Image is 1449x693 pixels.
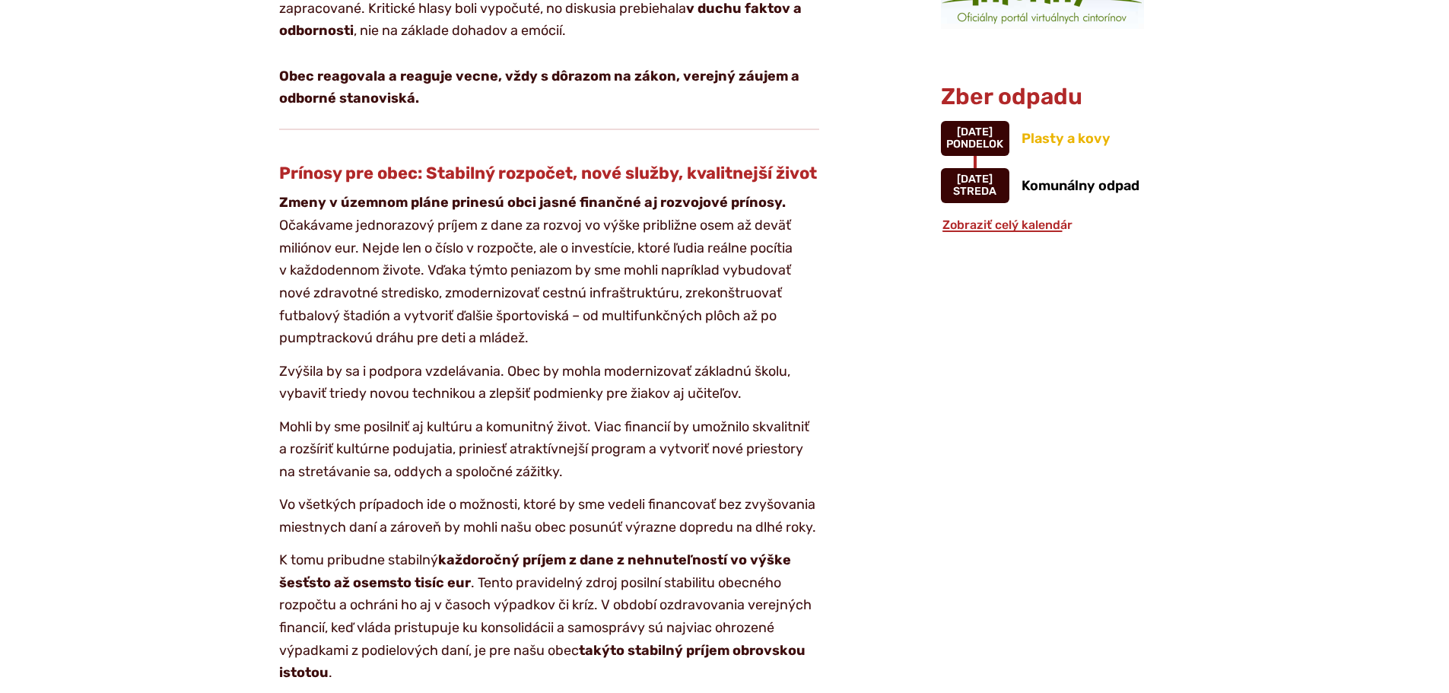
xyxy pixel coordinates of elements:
[957,173,993,186] span: [DATE]
[941,121,1171,156] a: Plasty a kovy [DATE] pondelok
[953,185,996,198] span: streda
[279,552,791,591] strong: každoročný príjem z dane z nehnuteľností vo výške šesťsto až osemsto tisíc eur
[1022,130,1111,147] span: Plasty a kovy
[279,416,819,484] p: Mohli by sme posilniť aj kultúru a komunitný život. Viac financií by umožnilo skvalitniť a rozšír...
[941,84,1171,110] h3: Zber odpadu
[946,138,1003,151] span: pondelok
[279,192,819,350] p: Očakávame jednorazový príjem z dane za rozvoj vo výške približne osem až deväť miliónov eur. Nejd...
[941,218,1074,232] a: Zobraziť celý kalendár
[279,194,786,211] strong: Zmeny v územnom pláne prinesú obci jasné finančné aj rozvojové prínosy.
[279,68,799,107] strong: Obec reagovala a reaguje vecne, vždy s dôrazom na zákon, verejný záujem a odborné stanoviská.
[279,163,817,183] strong: Prínosy pre obec: Stabilný rozpočet, nové služby, kvalitnejší život
[279,361,819,405] p: Zvýšila by sa i podpora vzdelávania. Obec by mohla modernizovať základnú školu, vybaviť triedy no...
[279,549,819,685] p: K tomu pribudne stabilný . Tento pravidelný zdroj posilní stabilitu obecného rozpočtu a ochráni h...
[957,126,993,138] span: [DATE]
[1022,177,1139,194] span: Komunálny odpad
[279,494,819,539] p: Vo všetkých prípadoch ide o možnosti, ktoré by sme vedeli financovať bez zvyšovania miestnych dan...
[941,168,1171,203] a: Komunálny odpad [DATE] streda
